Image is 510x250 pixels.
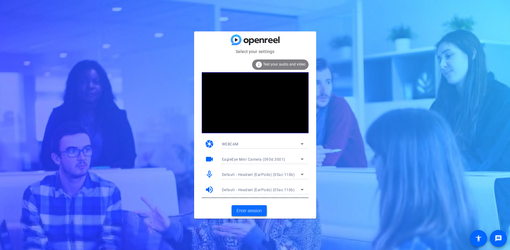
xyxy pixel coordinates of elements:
[232,205,267,216] button: Enter session
[205,139,214,148] mat-icon: camera
[475,235,482,242] mat-icon: accessibility
[231,34,280,45] img: blue-gradient.svg
[222,142,238,146] span: WEBCAM
[205,185,214,194] mat-icon: volume_up
[495,235,502,242] mat-icon: message
[194,48,316,55] mat-card-subtitle: Select your settings
[222,188,295,192] span: Default - Headset (EarPods) (05ac:110b)
[222,173,295,177] span: Default - Headset (EarPods) (05ac:110b)
[205,155,214,164] mat-icon: videocam
[237,208,262,214] span: Enter session
[205,170,214,179] mat-icon: mic_none
[255,61,262,68] mat-icon: info
[263,62,306,66] span: Test your audio and video
[222,157,285,162] span: EagleEye Mini Camera (095d:3001)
